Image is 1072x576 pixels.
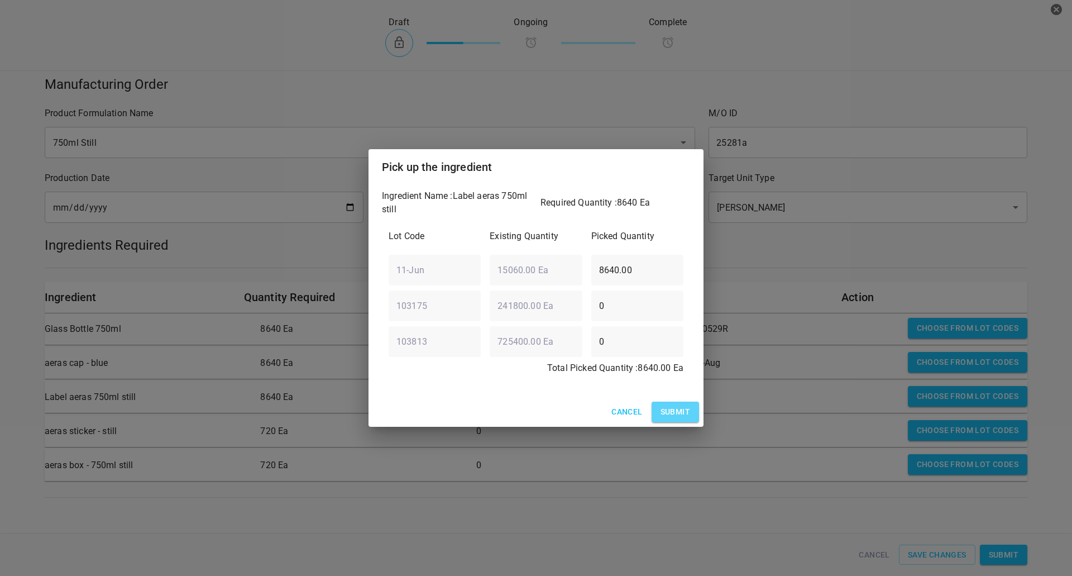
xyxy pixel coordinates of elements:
[490,254,582,285] input: Total Unit Value
[591,326,683,357] input: PickedUp Quantity
[591,254,683,285] input: PickedUp Quantity
[591,290,683,321] input: PickedUp Quantity
[591,230,683,243] p: Picked Quantity
[490,326,582,357] input: Total Unit Value
[389,326,481,357] input: Lot Code
[652,402,699,422] button: Submit
[611,405,642,419] span: Cancel
[382,189,532,216] p: Ingredient Name : Label aeras 750ml still
[382,158,690,176] h2: Pick up the ingredient
[490,290,582,321] input: Total Unit Value
[661,405,690,419] span: Submit
[389,230,481,243] p: Lot Code
[607,402,647,422] button: Cancel
[540,196,690,210] p: Required Quantity : 8640 Ea
[490,230,582,243] p: Existing Quantity
[389,290,481,321] input: Lot Code
[389,254,481,285] input: Lot Code
[389,361,683,375] p: Total Picked Quantity : 8640.00 Ea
